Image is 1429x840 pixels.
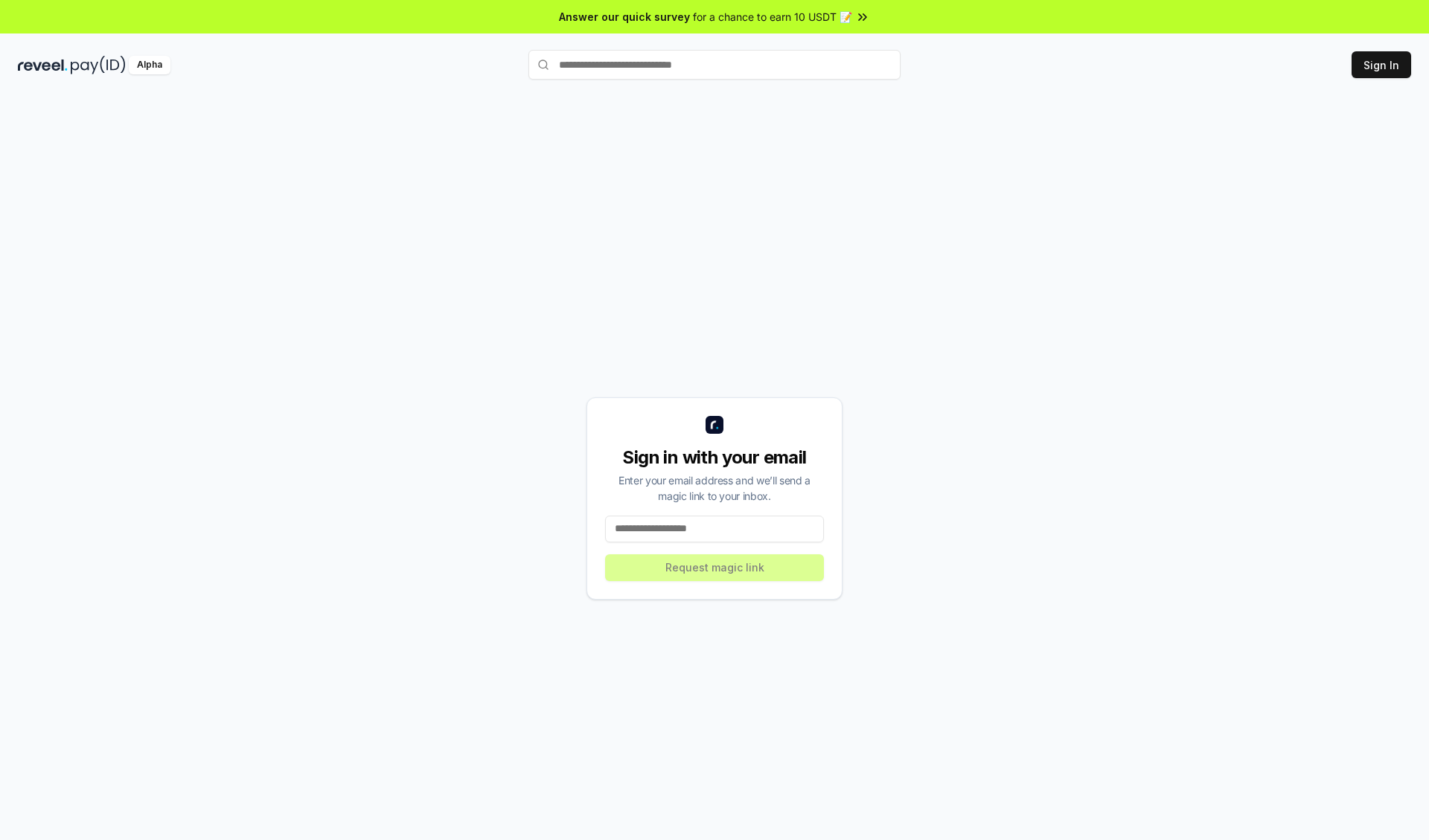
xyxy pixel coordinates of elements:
span: Answer our quick survey [559,9,690,25]
img: pay_id [71,56,126,74]
div: Alpha [129,56,170,74]
img: logo_small [706,416,723,434]
button: Sign In [1352,51,1411,78]
div: Enter your email address and we’ll send a magic link to your inbox. [605,472,824,504]
span: for a chance to earn 10 USDT 📝 [693,9,852,25]
div: Sign in with your email [605,446,824,469]
img: reveel_dark [18,56,68,74]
